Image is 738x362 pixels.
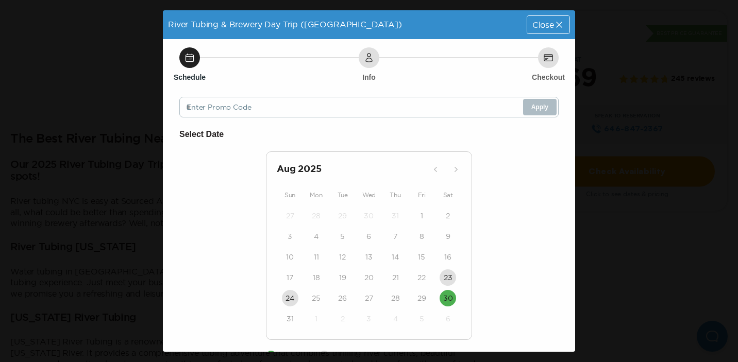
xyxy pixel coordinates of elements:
[392,272,399,283] time: 21
[286,293,294,303] time: 24
[308,290,325,306] button: 25
[413,228,430,245] button: 8
[174,72,206,82] h6: Schedule
[387,269,404,286] button: 21
[308,228,325,245] button: 4
[387,208,404,224] button: 31
[334,208,351,224] button: 29
[440,249,456,265] button: 16
[444,252,451,262] time: 16
[282,249,298,265] button: 10
[387,311,404,327] button: 4
[382,189,409,201] div: Thu
[315,314,317,324] time: 1
[446,231,450,242] time: 9
[440,208,456,224] button: 2
[364,211,374,221] time: 30
[331,350,359,361] p: Sold Out
[277,162,427,177] h2: Aug 2025
[308,208,325,224] button: 28
[413,290,430,306] button: 29
[356,189,382,201] div: Wed
[421,211,423,221] time: 1
[339,252,346,262] time: 12
[364,272,374,283] time: 20
[413,208,430,224] button: 1
[417,293,426,303] time: 29
[179,128,559,141] h6: Select Date
[338,211,347,221] time: 29
[444,272,452,283] time: 23
[282,269,298,286] button: 17
[303,189,329,201] div: Mon
[393,314,398,324] time: 4
[387,228,404,245] button: 7
[334,311,351,327] button: 2
[286,211,294,221] time: 27
[361,208,377,224] button: 30
[361,311,377,327] button: 3
[365,293,373,303] time: 27
[288,231,292,242] time: 3
[277,189,303,201] div: Sun
[392,211,399,221] time: 31
[312,211,321,221] time: 28
[365,252,373,262] time: 13
[308,269,325,286] button: 18
[282,208,298,224] button: 27
[334,269,351,286] button: 19
[287,314,294,324] time: 31
[286,252,294,262] time: 10
[420,314,424,324] time: 5
[341,314,345,324] time: 2
[420,231,424,242] time: 8
[340,231,345,242] time: 5
[435,189,461,201] div: Sat
[338,293,347,303] time: 26
[312,293,321,303] time: 25
[446,211,450,221] time: 2
[314,252,319,262] time: 11
[308,311,325,327] button: 1
[334,228,351,245] button: 5
[366,231,371,242] time: 6
[313,272,320,283] time: 18
[361,249,377,265] button: 13
[366,314,371,324] time: 3
[391,293,400,303] time: 28
[446,314,450,324] time: 6
[393,231,397,242] time: 7
[314,231,318,242] time: 4
[282,311,298,327] button: 31
[361,269,377,286] button: 20
[334,290,351,306] button: 26
[334,249,351,265] button: 12
[440,228,456,245] button: 9
[409,189,435,201] div: Fri
[339,272,346,283] time: 19
[413,311,430,327] button: 5
[387,290,404,306] button: 28
[392,252,399,262] time: 14
[413,249,430,265] button: 15
[413,269,430,286] button: 22
[168,20,402,29] span: River Tubing & Brewery Day Trip ([GEOGRAPHIC_DATA])
[440,290,456,306] button: 30
[532,21,554,29] span: Close
[361,290,377,306] button: 27
[532,72,565,82] h6: Checkout
[278,350,307,361] p: Available
[287,272,293,283] time: 17
[443,293,453,303] time: 30
[282,228,298,245] button: 3
[440,311,456,327] button: 6
[308,249,325,265] button: 11
[282,290,298,306] button: 24
[387,249,404,265] button: 14
[361,228,377,245] button: 6
[418,252,425,262] time: 15
[417,272,426,283] time: 22
[440,269,456,286] button: 23
[329,189,356,201] div: Tue
[362,72,376,82] h6: Info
